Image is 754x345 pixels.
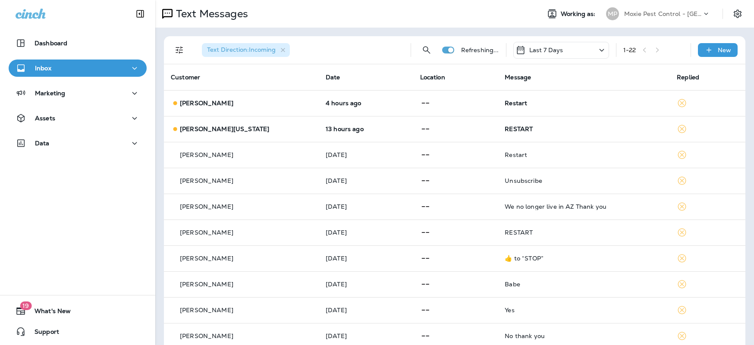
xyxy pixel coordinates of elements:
button: Inbox [9,60,147,77]
p: [PERSON_NAME] [180,100,233,107]
span: Location [420,73,445,81]
button: Marketing [9,85,147,102]
button: Settings [730,6,745,22]
span: Working as: [561,10,597,18]
p: Sep 8, 2025 06:36 PM [326,307,406,314]
button: Collapse Sidebar [128,5,152,22]
span: Replied [677,73,699,81]
p: Last 7 Days [529,47,563,53]
p: Sep 9, 2025 10:12 AM [326,203,406,210]
div: Restart [505,100,663,107]
span: What's New [26,307,71,318]
div: RESTART [505,229,663,236]
div: No thank you [505,332,663,339]
p: [PERSON_NAME][US_STATE] [180,125,269,132]
p: Assets [35,115,55,122]
p: [PERSON_NAME] [180,151,233,158]
p: [PERSON_NAME] [180,229,233,236]
div: Unsubscribe [505,177,663,184]
div: Babe [505,281,663,288]
p: Data [35,140,50,147]
p: [PERSON_NAME] [180,177,233,184]
span: Support [26,328,59,339]
span: Date [326,73,340,81]
div: Restart [505,151,663,158]
p: Moxie Pest Control - [GEOGRAPHIC_DATA] [624,10,702,17]
div: MP [606,7,619,20]
button: Support [9,323,147,340]
span: Customer [171,73,200,81]
p: [PERSON_NAME] [180,255,233,262]
span: Message [505,73,531,81]
button: 19What's New [9,302,147,320]
p: Inbox [35,65,51,72]
p: Sep 9, 2025 08:49 AM [326,255,406,262]
p: Marketing [35,90,65,97]
span: 19 [20,301,31,310]
p: Sep 9, 2025 10:13 PM [326,125,406,132]
p: Text Messages [173,7,248,20]
div: Yes [505,307,663,314]
button: Dashboard [9,34,147,52]
p: Sep 10, 2025 07:16 AM [326,100,406,107]
p: [PERSON_NAME] [180,203,233,210]
p: New [718,47,731,53]
p: Sep 9, 2025 11:35 AM [326,151,406,158]
button: Filters [171,41,188,59]
div: We no longer live in AZ Thank you [505,203,663,210]
div: 1 - 22 [623,47,636,53]
p: [PERSON_NAME] [180,307,233,314]
p: Refreshing... [461,47,499,53]
p: Sep 8, 2025 09:33 PM [326,281,406,288]
button: Assets [9,110,147,127]
p: [PERSON_NAME] [180,332,233,339]
div: ​👍​ to “ STOP ” [505,255,663,262]
button: Search Messages [418,41,435,59]
div: RESTART [505,125,663,132]
p: Sep 8, 2025 05:12 PM [326,332,406,339]
p: Sep 9, 2025 11:26 AM [326,177,406,184]
div: Text Direction:Incoming [202,43,290,57]
span: Text Direction : Incoming [207,46,276,53]
p: Dashboard [35,40,67,47]
button: Data [9,135,147,152]
p: Sep 9, 2025 09:12 AM [326,229,406,236]
p: [PERSON_NAME] [180,281,233,288]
